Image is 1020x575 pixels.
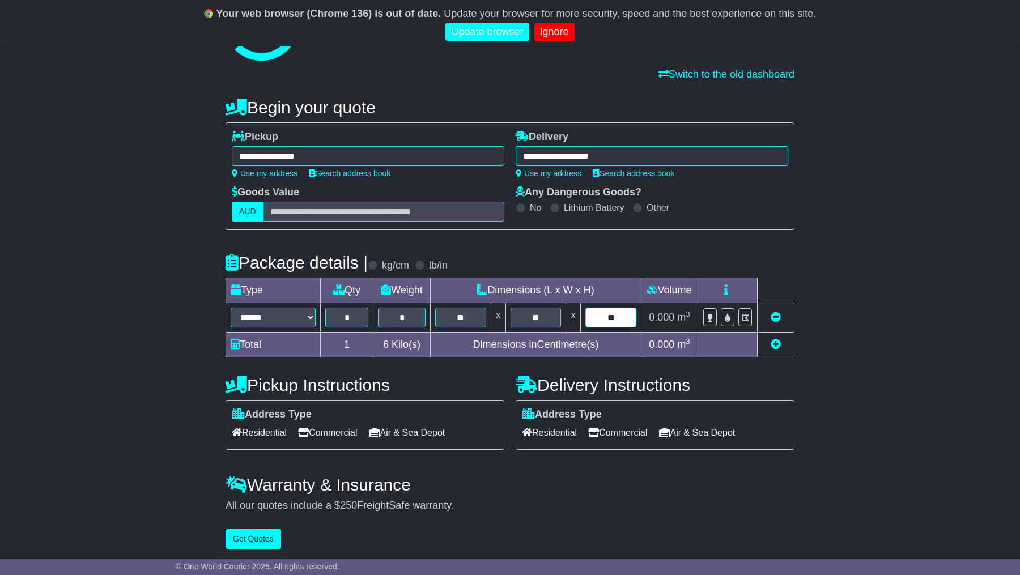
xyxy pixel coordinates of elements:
[383,339,389,350] span: 6
[658,69,794,80] a: Switch to the old dashboard
[530,202,541,213] label: No
[226,529,281,549] button: Get Quotes
[309,169,390,178] a: Search address book
[649,339,674,350] span: 0.000
[677,312,690,323] span: m
[340,500,357,511] span: 250
[430,278,641,303] td: Dimensions (L x W x H)
[522,408,602,421] label: Address Type
[516,186,641,199] label: Any Dangerous Goods?
[232,408,312,421] label: Address Type
[649,312,674,323] span: 0.000
[491,303,505,333] td: x
[534,23,575,41] a: Ignore
[226,278,321,303] td: Type
[298,424,357,441] span: Commercial
[226,376,504,394] h4: Pickup Instructions
[430,333,641,357] td: Dimensions in Centimetre(s)
[445,23,529,41] a: Update browser
[226,98,794,117] h4: Begin your quote
[659,424,736,441] span: Air & Sea Depot
[593,169,674,178] a: Search address book
[232,202,263,222] label: AUD
[771,339,781,350] a: Add new item
[522,424,577,441] span: Residential
[564,202,624,213] label: Lithium Battery
[429,259,448,272] label: lb/in
[516,376,794,394] h4: Delivery Instructions
[176,562,339,571] span: © One World Courier 2025. All rights reserved.
[232,186,299,199] label: Goods Value
[369,424,445,441] span: Air & Sea Depot
[647,202,669,213] label: Other
[226,333,321,357] td: Total
[444,8,816,19] span: Update your browser for more security, speed and the best experience on this site.
[566,303,581,333] td: x
[771,312,781,323] a: Remove this item
[226,253,368,272] h4: Package details |
[382,259,409,272] label: kg/cm
[588,424,647,441] span: Commercial
[232,169,297,178] a: Use my address
[226,475,794,494] h4: Warranty & Insurance
[321,278,373,303] td: Qty
[373,333,431,357] td: Kilo(s)
[677,339,690,350] span: m
[226,500,794,512] div: All our quotes include a $ FreightSafe warranty.
[321,333,373,357] td: 1
[232,131,278,143] label: Pickup
[373,278,431,303] td: Weight
[686,337,690,346] sup: 3
[641,278,698,303] td: Volume
[216,8,441,19] b: Your web browser (Chrome 136) is out of date.
[516,169,581,178] a: Use my address
[232,424,287,441] span: Residential
[686,310,690,318] sup: 3
[516,131,568,143] label: Delivery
